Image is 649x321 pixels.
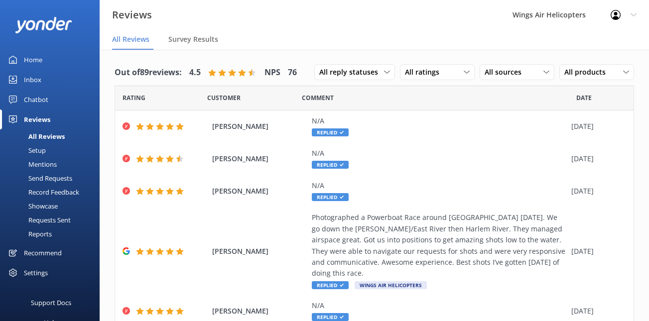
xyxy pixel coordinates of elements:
span: All reply statuses [319,67,384,78]
span: Date [123,93,145,103]
span: [PERSON_NAME] [212,246,307,257]
div: Setup [6,143,46,157]
a: All Reviews [6,129,100,143]
a: Setup [6,143,100,157]
span: Replied [312,161,349,169]
div: N/A [312,148,566,159]
div: Recommend [24,243,62,263]
span: [PERSON_NAME] [212,153,307,164]
span: Date [207,93,241,103]
span: [PERSON_NAME] [212,186,307,197]
div: [DATE] [571,121,621,132]
span: Replied [312,128,349,136]
div: Reports [6,227,52,241]
span: All sources [485,67,527,78]
span: Question [302,93,334,103]
span: All ratings [405,67,445,78]
div: Mentions [6,157,57,171]
div: [DATE] [571,153,621,164]
div: [DATE] [571,186,621,197]
div: Settings [24,263,48,283]
span: Replied [312,281,349,289]
h3: Reviews [112,7,152,23]
a: Reports [6,227,100,241]
a: Record Feedback [6,185,100,199]
div: Photographed a Powerboat Race around [GEOGRAPHIC_DATA] [DATE]. We go down the [PERSON_NAME]/East ... [312,212,566,279]
h4: NPS [264,66,280,79]
div: N/A [312,300,566,311]
span: [PERSON_NAME] [212,121,307,132]
a: Requests Sent [6,213,100,227]
a: Send Requests [6,171,100,185]
img: yonder-white-logo.png [15,17,72,33]
span: Date [576,93,592,103]
div: Showcase [6,199,58,213]
div: All Reviews [6,129,65,143]
a: Mentions [6,157,100,171]
div: Inbox [24,70,41,90]
div: [DATE] [571,306,621,317]
span: Replied [312,193,349,201]
div: Support Docs [31,293,71,313]
div: Reviews [24,109,50,129]
span: All products [564,67,612,78]
div: Chatbot [24,90,48,109]
div: Requests Sent [6,213,71,227]
span: [PERSON_NAME] [212,306,307,317]
span: Survey Results [168,34,218,44]
span: Wings Air Helicopters [355,281,427,289]
h4: 4.5 [189,66,201,79]
h4: 76 [288,66,297,79]
h4: Out of 89 reviews: [115,66,182,79]
div: Send Requests [6,171,72,185]
div: N/A [312,115,566,126]
a: Showcase [6,199,100,213]
div: N/A [312,180,566,191]
div: Home [24,50,42,70]
span: All Reviews [112,34,149,44]
div: Record Feedback [6,185,79,199]
span: Replied [312,313,349,321]
div: [DATE] [571,246,621,257]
